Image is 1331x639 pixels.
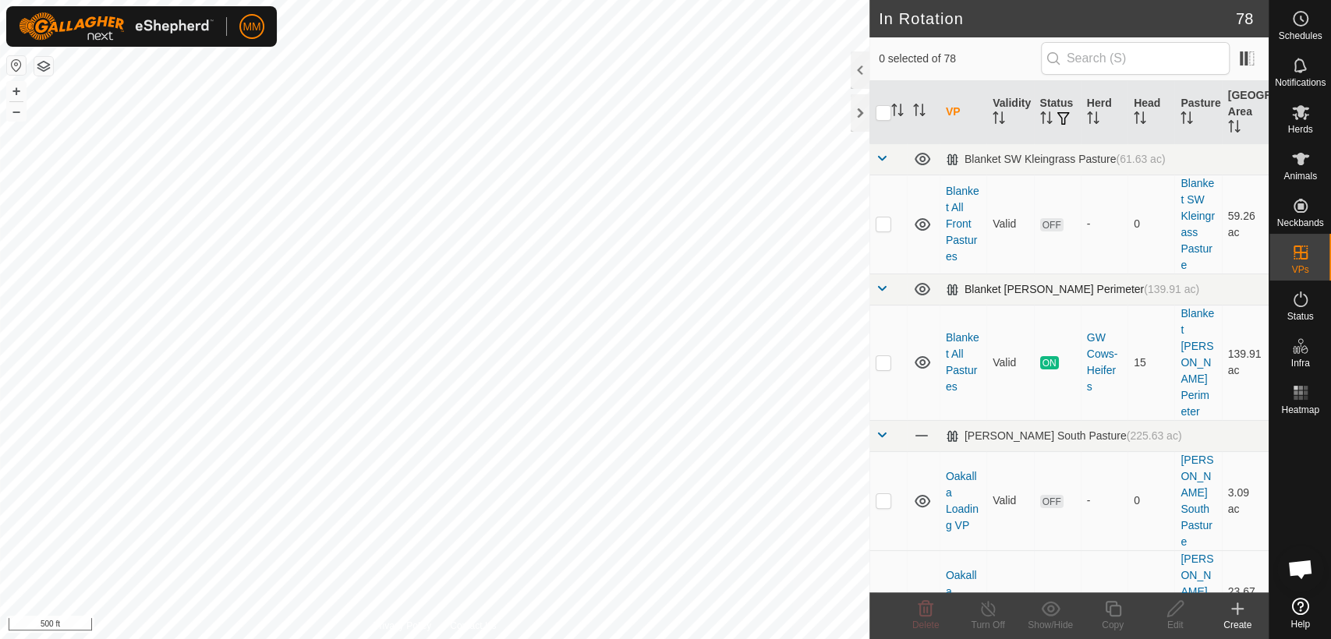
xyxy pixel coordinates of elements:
[1278,31,1322,41] span: Schedules
[1040,356,1059,369] span: ON
[373,619,431,633] a: Privacy Policy
[1144,618,1206,632] div: Edit
[34,57,53,76] button: Map Layers
[1222,175,1269,274] td: 59.26 ac
[1034,81,1081,144] th: Status
[1181,177,1215,271] a: Blanket SW Kleingrass Pasture
[1019,618,1081,632] div: Show/Hide
[7,102,26,121] button: –
[1087,216,1121,232] div: -
[946,470,979,531] a: Oakalla Loading VP
[1276,218,1323,228] span: Neckbands
[1041,42,1230,75] input: Search (S)
[1290,358,1309,368] span: Infra
[957,618,1019,632] div: Turn Off
[1277,545,1324,592] div: Open chat
[1228,122,1241,135] p-sorticon: Activate to sort
[891,106,904,118] p-sorticon: Activate to sort
[1040,114,1053,126] p-sorticon: Activate to sort
[1040,218,1064,231] span: OFF
[1087,492,1121,509] div: -
[1134,114,1146,126] p-sorticon: Activate to sort
[1275,78,1326,87] span: Notifications
[1127,429,1182,442] span: (225.63 ac)
[1081,81,1127,144] th: Herd
[1287,125,1312,134] span: Herds
[913,106,926,118] p-sorticon: Activate to sort
[946,283,1199,296] div: Blanket [PERSON_NAME] Perimeter
[1222,305,1269,420] td: 139.91 ac
[879,9,1236,28] h2: In Rotation
[1236,7,1253,30] span: 78
[986,175,1033,274] td: Valid
[1087,330,1121,395] div: GW Cows-Heifers
[993,114,1005,126] p-sorticon: Activate to sort
[879,51,1041,67] span: 0 selected of 78
[946,569,977,630] a: Oakalla South VP 1
[1127,175,1174,274] td: 0
[1181,454,1213,548] a: [PERSON_NAME] South Pasture
[1127,451,1174,550] td: 0
[1127,81,1174,144] th: Head
[1081,618,1144,632] div: Copy
[986,451,1033,550] td: Valid
[986,81,1033,144] th: Validity
[1181,307,1214,418] a: Blanket [PERSON_NAME] Perimeter
[1281,405,1319,415] span: Heatmap
[1283,171,1317,181] span: Animals
[1269,591,1331,635] a: Help
[7,56,26,75] button: Reset Map
[1040,495,1064,508] span: OFF
[946,429,1182,443] div: [PERSON_NAME] South Pasture
[1206,618,1269,632] div: Create
[1116,153,1165,165] span: (61.63 ac)
[450,619,496,633] a: Contact Us
[1144,283,1199,295] span: (139.91 ac)
[1290,620,1310,629] span: Help
[1181,114,1193,126] p-sorticon: Activate to sort
[946,153,1166,166] div: Blanket SW Kleingrass Pasture
[1222,451,1269,550] td: 3.09 ac
[1287,312,1313,321] span: Status
[1127,305,1174,420] td: 15
[946,331,979,393] a: Blanket All Pastures
[7,82,26,101] button: +
[1174,81,1221,144] th: Pasture
[1222,81,1269,144] th: [GEOGRAPHIC_DATA] Area
[1087,114,1099,126] p-sorticon: Activate to sort
[1291,265,1308,274] span: VPs
[242,19,260,35] span: MM
[986,305,1033,420] td: Valid
[19,12,214,41] img: Gallagher Logo
[946,185,979,263] a: Blanket All Front Pastures
[940,81,986,144] th: VP
[912,620,940,630] span: Delete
